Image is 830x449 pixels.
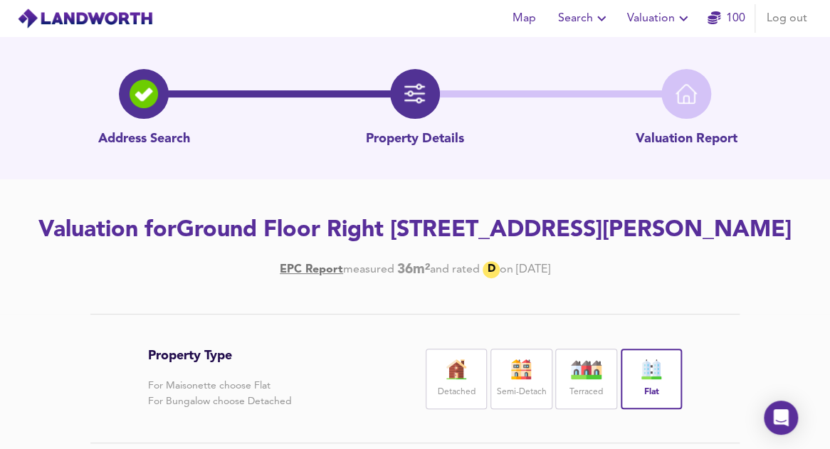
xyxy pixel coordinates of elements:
[17,215,813,246] h2: Valuation for Ground Floor Right [STREET_ADDRESS][PERSON_NAME]
[634,359,669,379] img: flat-icon
[366,130,464,149] p: Property Details
[130,80,158,108] img: search-icon
[676,83,697,105] img: home-icon
[483,261,500,278] div: D
[490,349,552,409] div: Semi-Detach
[343,262,394,278] div: measured
[555,349,616,409] div: Terraced
[438,359,474,379] img: house-icon
[636,130,737,149] p: Valuation Report
[430,262,480,278] div: and rated
[501,4,547,33] button: Map
[767,9,807,28] span: Log out
[569,359,604,379] img: house-icon
[761,4,813,33] button: Log out
[507,9,541,28] span: Map
[280,262,343,278] a: EPC Report
[627,9,692,28] span: Valuation
[621,4,698,33] button: Valuation
[98,130,190,149] p: Address Search
[148,378,292,409] p: For Maisonette choose Flat For Bungalow choose Detached
[643,384,658,401] label: Flat
[703,4,749,33] button: 100
[280,261,550,278] div: [DATE]
[17,8,153,29] img: logo
[426,349,487,409] div: Detached
[500,262,513,278] div: on
[764,401,798,435] div: Open Intercom Messenger
[438,384,476,401] label: Detached
[569,384,603,401] label: Terraced
[148,348,292,364] h3: Property Type
[552,4,616,33] button: Search
[496,384,546,401] label: Semi-Detach
[621,349,682,409] div: Flat
[558,9,610,28] span: Search
[503,359,539,379] img: house-icon
[404,83,426,105] img: filter-icon
[397,262,430,278] b: 36 m²
[708,9,745,28] a: 100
